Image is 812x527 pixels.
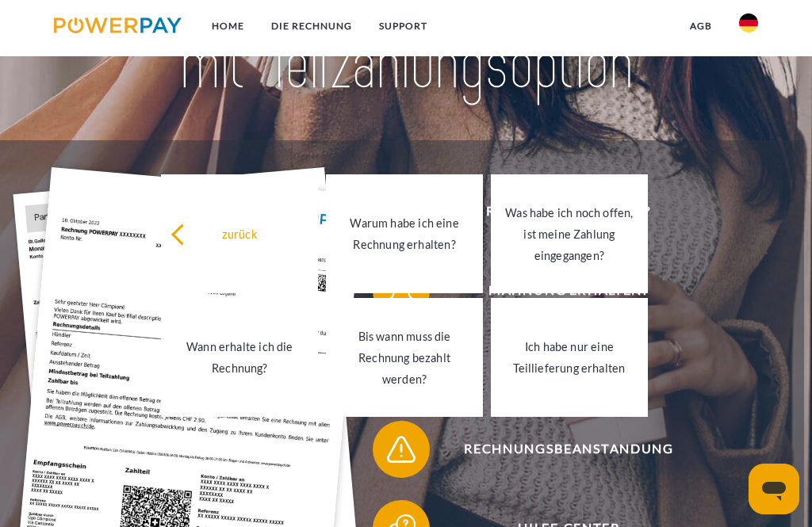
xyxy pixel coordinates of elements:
div: Wann erhalte ich die Rechnung? [170,336,308,379]
iframe: Schaltfläche zum Öffnen des Messaging-Fensters [749,464,799,514]
span: Rechnungsbeanstandung [394,421,744,478]
img: logo-powerpay.svg [54,17,182,33]
div: Ich habe nur eine Teillieferung erhalten [500,336,638,379]
a: Home [198,12,258,40]
div: zurück [170,223,308,244]
img: de [739,13,758,32]
a: DIE RECHNUNG [258,12,366,40]
div: Bis wann muss die Rechnung bezahlt werden? [335,325,473,389]
img: qb_warning.svg [384,431,419,467]
a: SUPPORT [366,12,441,40]
div: Was habe ich noch offen, ist meine Zahlung eingegangen? [500,201,638,265]
a: agb [676,12,726,40]
div: Warum habe ich eine Rechnung erhalten? [335,212,473,255]
a: Was habe ich noch offen, ist meine Zahlung eingegangen? [491,174,648,293]
button: Rechnungsbeanstandung [373,421,744,478]
a: Rechnungsbeanstandung [352,418,764,481]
